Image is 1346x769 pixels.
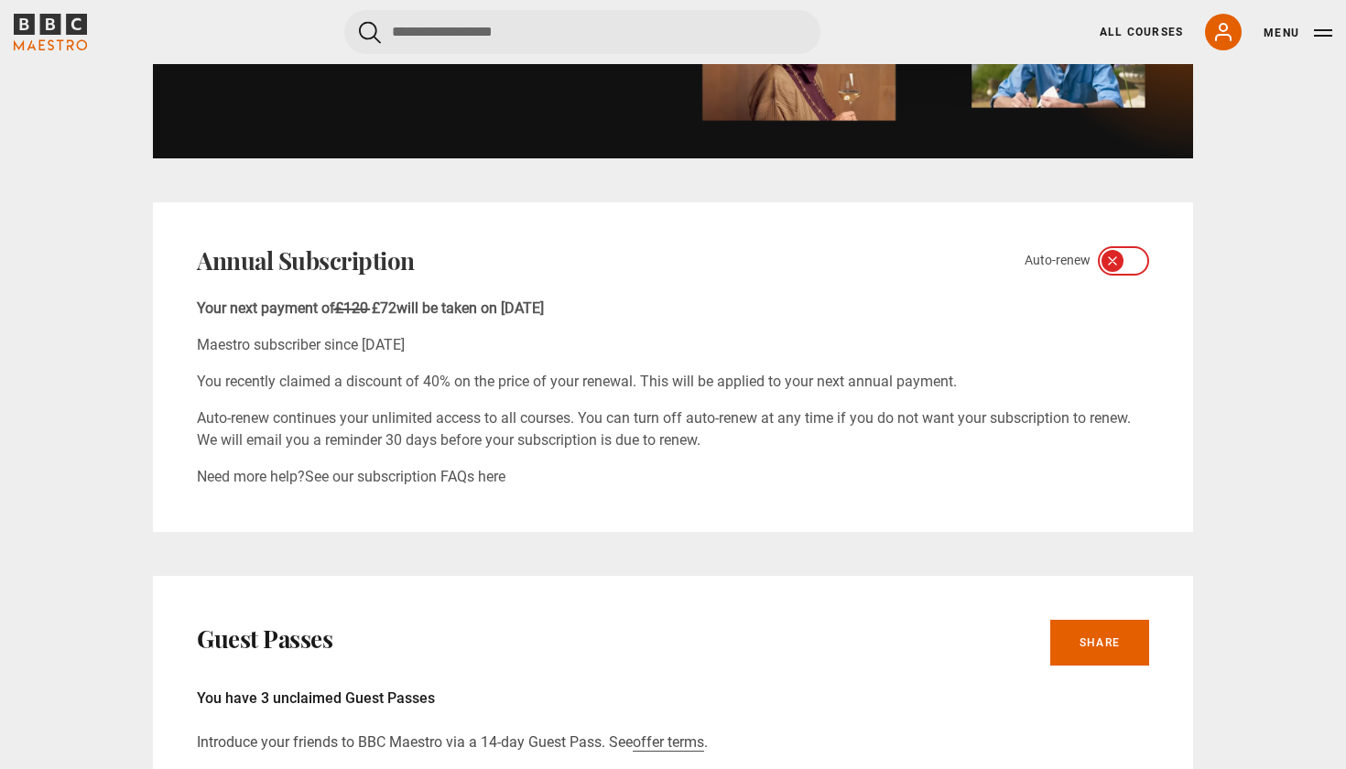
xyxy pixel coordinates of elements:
[197,624,332,654] h2: Guest Passes
[1100,24,1183,40] a: All Courses
[633,733,704,752] a: offer terms
[197,246,415,276] h2: Annual Subscription
[197,334,1149,356] p: Maestro subscriber since [DATE]
[1050,620,1149,666] a: Share
[335,299,368,317] span: £120
[344,10,820,54] input: Search
[1264,24,1332,42] button: Toggle navigation
[14,14,87,50] svg: BBC Maestro
[197,371,1149,393] p: You recently claimed a discount of 40% on the price of your renewal. This will be applied to your...
[359,21,381,44] button: Submit the search query
[197,688,1149,709] p: You have 3 unclaimed Guest Passes
[197,731,1149,753] p: Introduce your friends to BBC Maestro via a 14-day Guest Pass. See .
[1025,251,1091,270] span: Auto-renew
[197,407,1149,451] p: Auto-renew continues your unlimited access to all courses. You can turn off auto-renew at any tim...
[372,299,396,317] span: £72
[197,299,544,317] b: Your next payment of will be taken on [DATE]
[305,468,505,485] a: See our subscription FAQs here
[197,466,1149,488] p: Need more help?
